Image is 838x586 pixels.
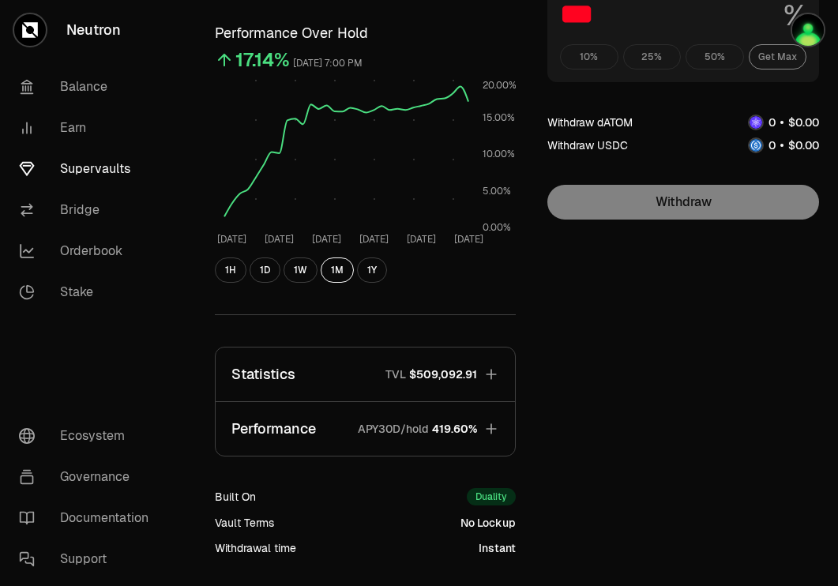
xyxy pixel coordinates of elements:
tspan: [DATE] [407,233,436,246]
div: Vault Terms [215,515,274,531]
div: Withdraw dATOM [547,115,633,130]
div: Built On [215,489,256,505]
a: Earn [6,107,171,148]
tspan: 10.00% [483,148,515,160]
button: 1W [284,257,318,283]
div: Withdraw USDC [547,137,628,153]
a: Balance [6,66,171,107]
button: 1Y [357,257,387,283]
a: Ecosystem [6,415,171,456]
button: 1H [215,257,246,283]
p: APY30D/hold [358,421,429,437]
tspan: [DATE] [312,233,341,246]
tspan: [DATE] [454,233,483,246]
button: StatisticsTVL$509,092.91 [216,347,515,401]
a: Bridge [6,190,171,231]
div: No Lockup [460,515,516,531]
span: 419.60% [432,421,477,437]
tspan: [DATE] [359,233,389,246]
tspan: [DATE] [217,233,246,246]
p: TVL [385,366,406,382]
a: Orderbook [6,231,171,272]
span: $509,092.91 [409,366,477,382]
tspan: 0.00% [483,221,511,234]
a: Supervaults [6,148,171,190]
div: 17.14% [235,47,290,73]
tspan: 5.00% [483,185,511,197]
div: Instant [479,540,516,556]
div: [DATE] 7:00 PM [293,54,363,73]
a: Documentation [6,498,171,539]
a: Support [6,539,171,580]
h3: Performance Over Hold [215,22,516,44]
tspan: 20.00% [483,79,517,92]
button: 1D [250,257,280,283]
div: Duality [467,488,516,505]
tspan: [DATE] [265,233,294,246]
img: USDC Logo [750,139,762,152]
button: PerformanceAPY30D/hold419.60% [216,402,515,456]
div: Withdrawal time [215,540,296,556]
a: Stake [6,272,171,313]
p: Statistics [231,363,295,385]
img: dATOM Logo [750,116,762,129]
button: 1M [321,257,354,283]
img: Luna Staking [792,14,824,46]
p: Performance [231,418,316,440]
tspan: 15.00% [483,111,515,124]
a: Governance [6,456,171,498]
